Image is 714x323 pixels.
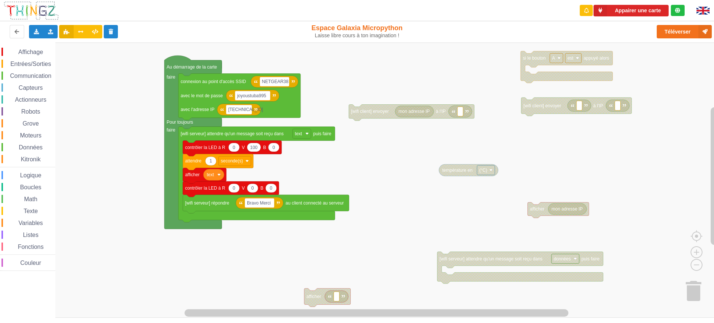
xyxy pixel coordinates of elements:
text: 1 [209,158,212,164]
span: Kitronik [20,156,42,162]
span: Entrées/Sorties [9,61,52,67]
text: afficher [185,172,200,177]
text: afficher [530,206,544,212]
button: Téléverser [657,25,712,38]
span: Capteurs [17,85,44,91]
text: appuyé alors [583,56,609,61]
text: 0 [233,186,235,191]
text: puis faire [313,131,331,136]
text: 0 [251,186,254,191]
span: Communication [9,73,52,79]
button: Appairer une carte [594,5,669,16]
text: faire [167,74,176,79]
span: Boucles [19,184,42,190]
text: [wifi serveur] répondre [185,200,229,206]
text: si le bouton [523,56,546,61]
text: (°C) [479,168,487,173]
text: afficher [306,294,321,299]
text: Pour toujours [167,120,193,125]
text: mon adresse IP [399,109,430,114]
text: données [554,256,571,261]
text: avec l'adresse IP [181,107,215,112]
div: Espace Galaxia Micropython [295,24,419,39]
span: Affichage [17,49,44,55]
text: 0 [270,186,272,191]
text: avec le mot de passe [181,93,223,98]
span: Données [18,144,44,151]
text: NETGEAR38 [262,79,289,84]
text: température en [442,168,472,173]
text: connexion au point d'accès SSID [181,79,246,84]
text: seconde(s) [221,158,243,164]
text: 100 [250,145,257,150]
text: puis faire [581,256,599,261]
text: faire [167,127,176,133]
span: Logique [19,172,42,178]
text: à l'IP [436,109,446,114]
text: V [242,145,245,150]
span: Variables [17,220,44,226]
span: Robots [20,108,41,115]
text: A [552,56,555,61]
div: Tu es connecté au serveur de création de Thingz [671,5,685,16]
text: à l'IP [593,103,603,108]
text: au client connecté au serveur [286,200,344,206]
span: Texte [22,208,39,214]
text: [wifi serveur] attendre qu'un message soit reçu dans [181,131,284,136]
text: contrôler la LED à R [185,145,225,150]
text: Bravo Merci [247,200,271,206]
text: text [295,131,302,136]
span: Listes [22,232,40,238]
text: est [567,56,574,61]
text: [wifi client] envoyer [524,103,561,108]
img: gb.png [697,7,710,15]
span: Actionneurs [14,96,48,103]
text: mon adresse IP [551,206,583,212]
span: Grove [22,120,40,127]
span: Fonctions [17,244,45,250]
text: [TECHNICAL_ID] [228,107,263,112]
text: [wifi serveur] attendre qu'un message soit reçu dans [440,256,543,261]
text: joyoustuba995 [237,93,266,98]
text: attendre [185,158,202,164]
text: 0 [273,145,275,150]
text: B [260,186,263,191]
img: thingz_logo.png [3,1,59,20]
span: Moteurs [19,132,43,139]
text: contrôler la LED à R [185,186,225,191]
text: 0 [233,145,235,150]
text: V [242,186,245,191]
span: Couleur [19,260,42,266]
div: Laisse libre cours à ton imagination ! [295,32,419,39]
text: [wifi client] envoyer [351,109,389,114]
text: text [207,172,214,177]
span: Math [23,196,39,202]
text: Au démarrage de la carte [167,64,217,69]
text: B [263,145,266,150]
